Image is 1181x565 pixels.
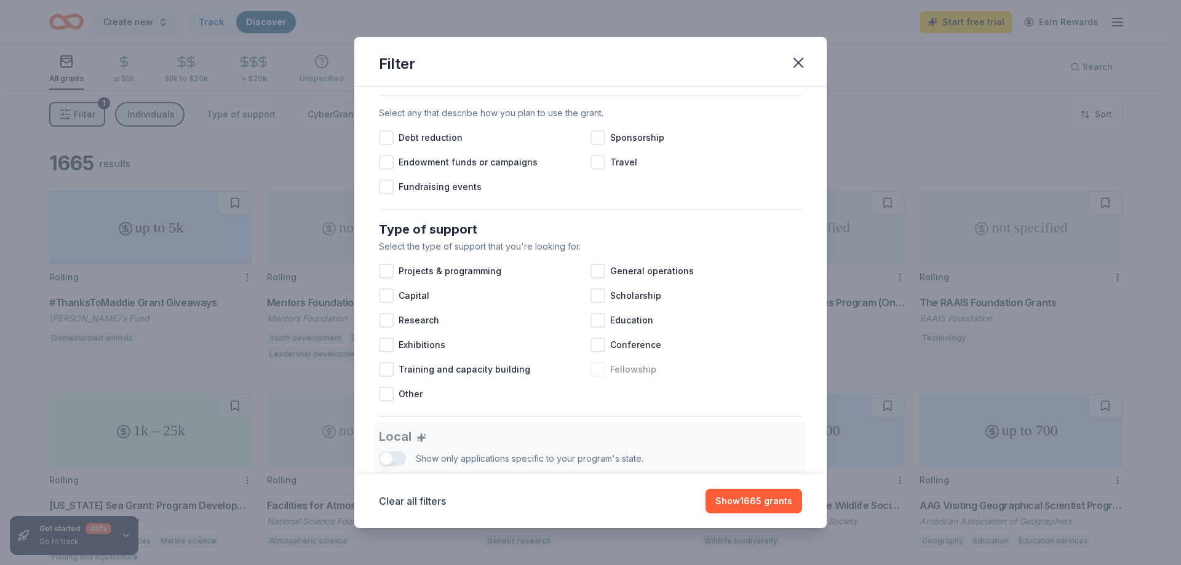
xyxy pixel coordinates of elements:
div: Filter [379,54,415,74]
span: Education [610,313,653,328]
span: General operations [610,264,694,279]
span: Research [399,313,439,328]
span: Sponsorship [610,130,664,145]
div: Select any that describe how you plan to use the grant. [379,106,802,121]
span: Scholarship [610,288,661,303]
span: Endowment funds or campaigns [399,155,538,170]
span: Training and capacity building [399,362,530,377]
span: Fellowship [610,362,656,377]
button: Clear all filters [379,494,446,508]
span: Conference [610,338,661,352]
span: Capital [399,288,429,303]
span: Other [399,387,423,401]
span: Debt reduction [399,130,463,145]
button: Show1665 grants [706,489,802,513]
div: Select the type of support that you're looking for. [379,239,802,254]
div: Type of support [379,219,802,239]
span: Exhibitions [399,338,445,352]
span: Travel [610,155,637,170]
span: Projects & programming [399,264,501,279]
span: Fundraising events [399,180,482,194]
